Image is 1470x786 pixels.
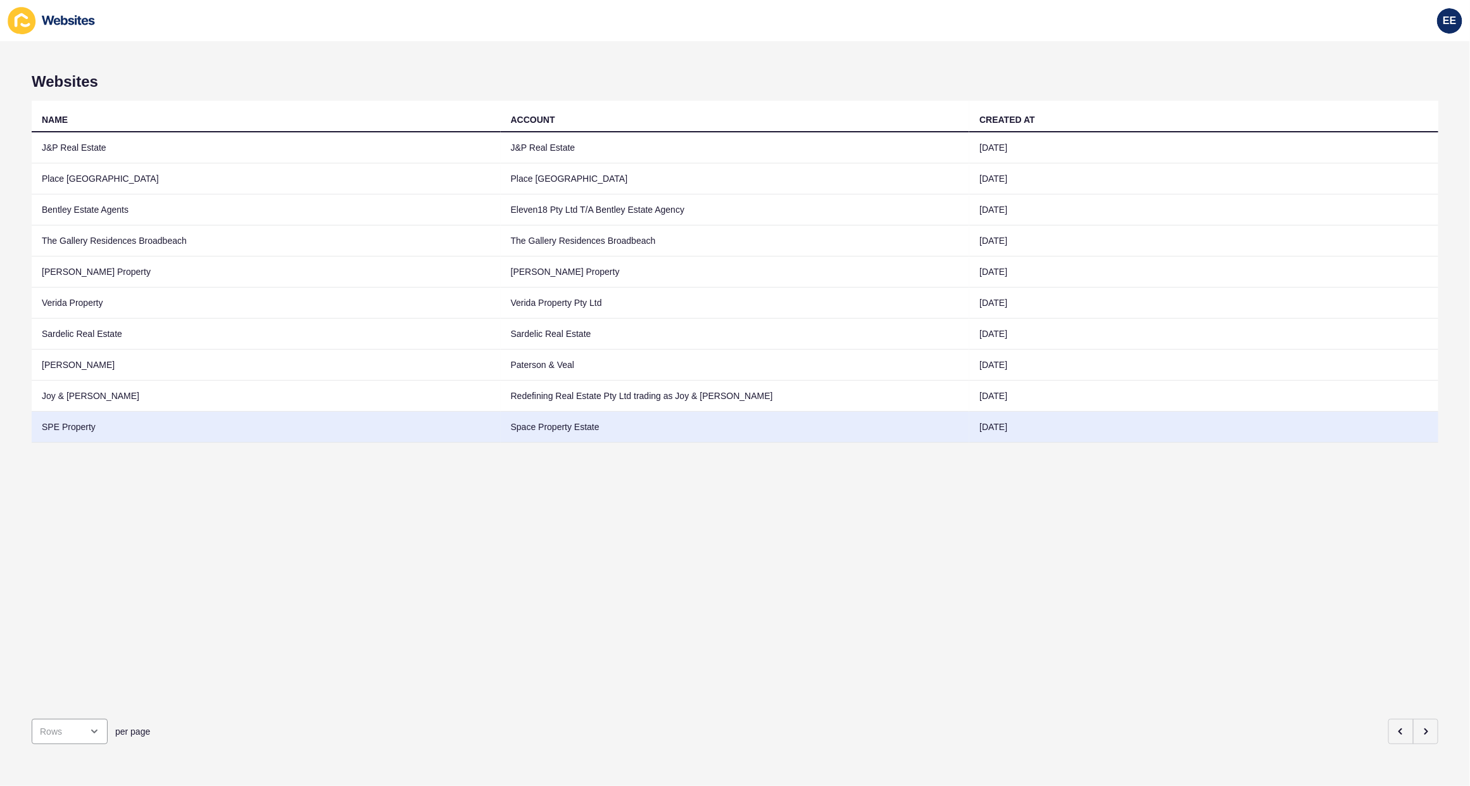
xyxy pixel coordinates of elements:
[501,132,970,163] td: J&P Real Estate
[979,113,1035,126] div: CREATED AT
[32,350,501,381] td: [PERSON_NAME]
[501,381,970,412] td: Redefining Real Estate Pty Ltd trading as Joy & [PERSON_NAME]
[115,725,150,738] span: per page
[32,257,501,288] td: [PERSON_NAME] Property
[32,194,501,225] td: Bentley Estate Agents
[969,257,1438,288] td: [DATE]
[42,113,68,126] div: NAME
[32,73,1438,91] h1: Websites
[32,381,501,412] td: Joy & [PERSON_NAME]
[32,319,501,350] td: Sardelic Real Estate
[969,163,1438,194] td: [DATE]
[501,194,970,225] td: Eleven18 Pty Ltd T/A Bentley Estate Agency
[969,412,1438,443] td: [DATE]
[501,163,970,194] td: Place [GEOGRAPHIC_DATA]
[32,288,501,319] td: Verida Property
[501,288,970,319] td: Verida Property Pty Ltd
[32,132,501,163] td: J&P Real Estate
[501,225,970,257] td: The Gallery Residences Broadbeach
[511,113,555,126] div: ACCOUNT
[969,350,1438,381] td: [DATE]
[1443,15,1456,27] span: EE
[501,257,970,288] td: [PERSON_NAME] Property
[969,381,1438,412] td: [DATE]
[32,225,501,257] td: The Gallery Residences Broadbeach
[32,412,501,443] td: SPE Property
[32,163,501,194] td: Place [GEOGRAPHIC_DATA]
[501,319,970,350] td: Sardelic Real Estate
[501,350,970,381] td: Paterson & Veal
[32,719,108,744] div: open menu
[501,412,970,443] td: Space Property Estate
[969,132,1438,163] td: [DATE]
[969,288,1438,319] td: [DATE]
[969,194,1438,225] td: [DATE]
[969,225,1438,257] td: [DATE]
[969,319,1438,350] td: [DATE]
